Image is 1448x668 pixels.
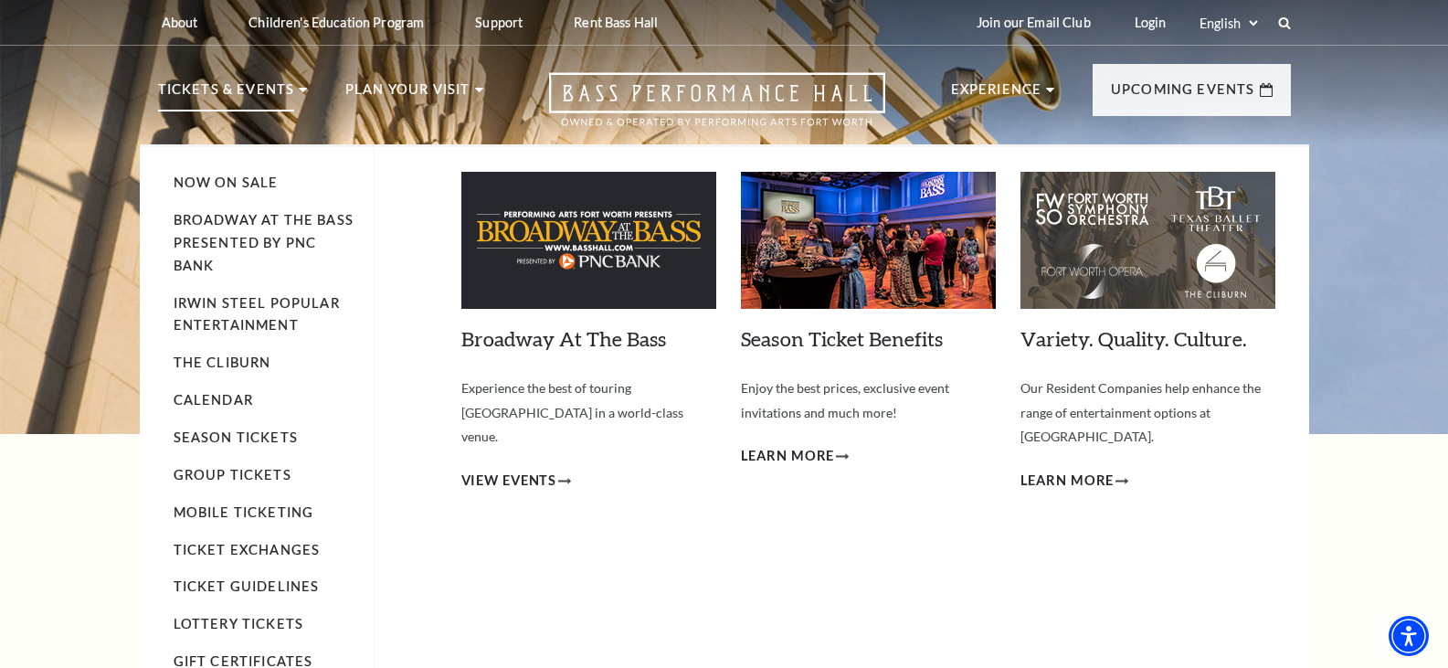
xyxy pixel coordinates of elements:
a: Lottery Tickets [174,616,304,631]
p: Our Resident Companies help enhance the range of entertainment options at [GEOGRAPHIC_DATA]. [1020,376,1275,450]
a: Group Tickets [174,467,291,482]
span: Learn More [1020,470,1115,493]
img: Season Ticket Benefits [741,172,996,309]
img: Variety. Quality. Culture. [1020,172,1275,309]
a: View Events [461,470,572,493]
p: Tickets & Events [158,79,295,111]
p: Enjoy the best prices, exclusive event invitations and much more! [741,376,996,425]
a: Season Tickets [174,429,298,445]
a: Mobile Ticketing [174,504,314,520]
a: Ticket Guidelines [174,578,320,594]
p: Plan Your Visit [345,79,470,111]
div: Accessibility Menu [1389,616,1429,656]
p: About [162,15,198,30]
a: The Cliburn [174,355,271,370]
select: Select: [1196,15,1261,32]
a: Learn More Season Ticket Benefits [741,445,850,468]
p: Upcoming Events [1111,79,1255,111]
p: Children's Education Program [248,15,424,30]
p: Experience [951,79,1042,111]
a: Now On Sale [174,175,279,190]
span: Learn More [741,445,835,468]
a: Learn More Variety. Quality. Culture. [1020,470,1129,493]
a: Open this option [483,72,951,144]
p: Rent Bass Hall [574,15,658,30]
a: Variety. Quality. Culture. [1020,326,1247,351]
a: Broadway At The Bass presented by PNC Bank [174,212,354,273]
a: Season Ticket Benefits [741,326,943,351]
a: Irwin Steel Popular Entertainment [174,295,340,334]
span: View Events [461,470,557,493]
p: Experience the best of touring [GEOGRAPHIC_DATA] in a world-class venue. [461,376,716,450]
img: Broadway At The Bass [461,172,716,309]
a: Ticket Exchanges [174,542,321,557]
a: Broadway At The Bass [461,326,666,351]
p: Support [475,15,523,30]
a: Calendar [174,392,253,408]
